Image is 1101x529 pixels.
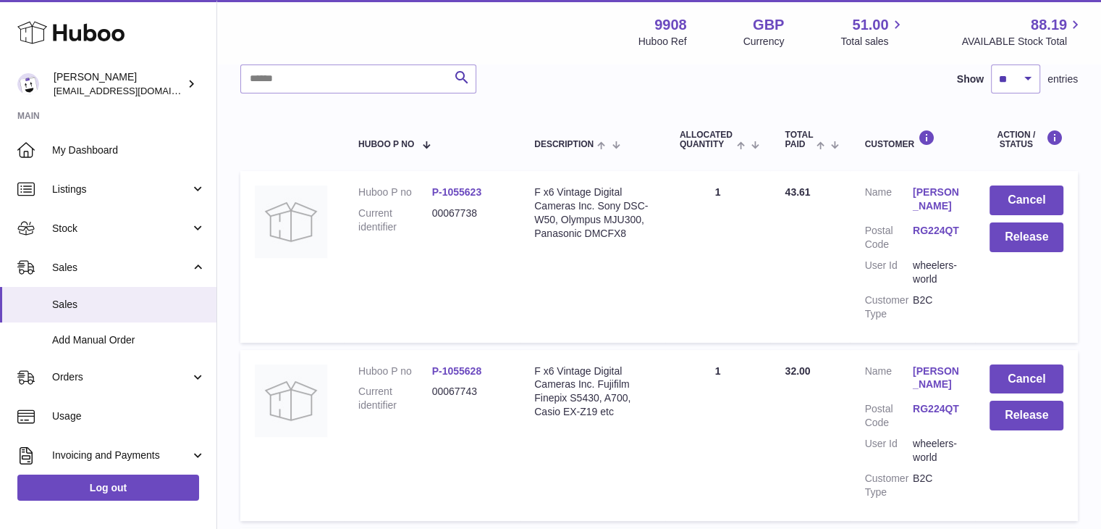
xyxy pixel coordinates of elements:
[52,143,206,157] span: My Dashboard
[255,365,327,437] img: no-photo.jpg
[864,224,912,251] dt: Postal Code
[52,370,190,384] span: Orders
[743,35,785,49] div: Currency
[864,472,912,499] dt: Customer Type
[990,222,1063,252] button: Release
[913,259,961,286] dd: wheelers-world
[680,130,733,149] span: ALLOCATED Quantity
[432,385,506,412] dd: 00067743
[358,207,432,234] dt: Current identifier
[358,385,432,412] dt: Current identifier
[52,333,206,347] span: Add Manual Order
[840,15,905,49] a: 51.00 Total sales
[534,140,594,149] span: Description
[864,437,912,465] dt: User Id
[1047,72,1078,86] span: entries
[785,186,810,198] span: 43.61
[654,15,687,35] strong: 9908
[864,259,912,286] dt: User Id
[54,70,184,98] div: [PERSON_NAME]
[52,449,190,462] span: Invoicing and Payments
[864,402,912,430] dt: Postal Code
[432,207,506,234] dd: 00067738
[961,35,1084,49] span: AVAILABLE Stock Total
[990,130,1063,149] div: Action / Status
[961,15,1084,49] a: 88.19 AVAILABLE Stock Total
[52,298,206,312] span: Sales
[52,222,190,236] span: Stock
[638,35,687,49] div: Huboo Ref
[665,350,771,521] td: 1
[913,224,961,238] a: RG224QT
[52,409,206,423] span: Usage
[358,140,414,149] span: Huboo P no
[52,183,190,196] span: Listings
[990,401,1063,430] button: Release
[864,186,912,217] dt: Name
[990,186,1063,215] button: Cancel
[358,365,432,378] dt: Huboo P no
[534,186,651,241] div: F x6 Vintage Digital Cameras Inc. Sony DSC-W50, Olympus MJU300, Panasonic DMCFX8
[990,365,1063,394] button: Cancel
[913,365,961,392] a: [PERSON_NAME]
[840,35,905,49] span: Total sales
[432,186,482,198] a: P-1055623
[17,73,39,95] img: tbcollectables@hotmail.co.uk
[1031,15,1067,35] span: 88.19
[52,261,190,275] span: Sales
[864,130,961,149] div: Customer
[255,186,327,258] img: no-photo.jpg
[665,171,771,342] td: 1
[785,130,813,149] span: Total paid
[913,472,961,499] dd: B2C
[852,15,888,35] span: 51.00
[957,72,984,86] label: Show
[913,437,961,465] dd: wheelers-world
[785,365,810,377] span: 32.00
[534,365,651,420] div: F x6 Vintage Digital Cameras Inc. Fujifilm Finepix S5430, A700, Casio EX-Z19 etc
[358,186,432,199] dt: Huboo P no
[54,85,213,96] span: [EMAIL_ADDRESS][DOMAIN_NAME]
[913,186,961,213] a: [PERSON_NAME]
[913,293,961,321] dd: B2C
[17,475,199,501] a: Log out
[913,402,961,416] a: RG224QT
[864,365,912,396] dt: Name
[432,365,482,377] a: P-1055628
[753,15,784,35] strong: GBP
[864,293,912,321] dt: Customer Type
